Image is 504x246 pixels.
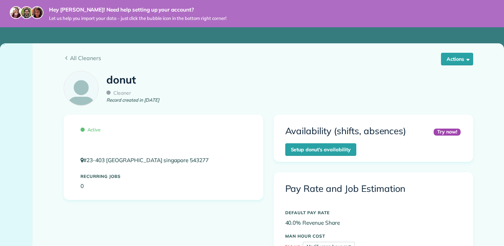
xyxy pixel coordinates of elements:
[285,126,406,136] h3: Availability (shifts, absences)
[106,90,131,96] span: Cleaner
[285,184,462,194] h3: Pay Rate and Job Estimation
[64,71,98,106] img: employee_icon-c2f8239691d896a72cdd9dc41cfb7b06f9d69bdd837a2ad469be8ff06ab05b5f.png
[285,219,462,227] p: 40.0% Revenue Share
[441,53,473,65] button: Actions
[106,97,159,104] em: Record created in [DATE]
[64,54,473,62] a: All Cleaners
[285,234,462,238] h5: MAN HOUR COST
[70,54,473,62] span: All Cleaners
[10,6,22,19] img: maria-72a9807cf96188c08ef61303f053569d2e2a8a1cde33d635c8a3ac13582a053d.jpg
[285,143,356,156] a: Setup donut’s availability
[80,174,246,179] h5: Recurring Jobs
[80,157,215,164] a: #23-403 [GEOGRAPHIC_DATA] singapore 543277
[106,74,159,86] h1: donut
[285,210,462,215] h5: DEFAULT PAY RATE
[80,182,246,190] p: 0
[20,6,33,19] img: jorge-587dff0eeaa6aab1f244e6dc62b8924c3b6ad411094392a53c71c6c4a576187d.jpg
[49,6,226,13] strong: Hey [PERSON_NAME]! Need help setting up your account?
[49,15,226,21] span: Let us help you import your data - just click the bubble icon in the bottom right corner!
[80,127,101,132] span: Active
[31,6,43,19] img: michelle-19f622bdf1676172e81f8f8fba1fb50e276960ebfe0243fe18214015130c80e4.jpg
[434,129,461,135] div: Try now!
